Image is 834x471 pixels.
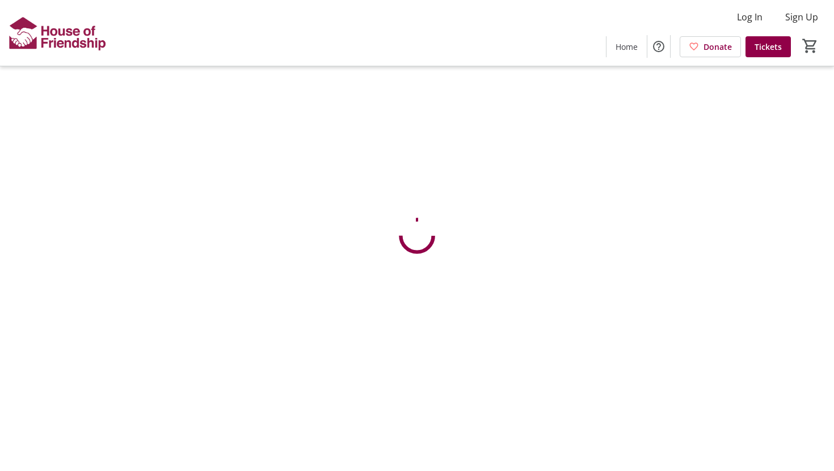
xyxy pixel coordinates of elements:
[616,41,638,53] span: Home
[680,36,741,57] a: Donate
[776,8,827,26] button: Sign Up
[737,10,763,24] span: Log In
[745,36,791,57] a: Tickets
[728,8,772,26] button: Log In
[800,36,820,56] button: Cart
[785,10,818,24] span: Sign Up
[647,35,670,58] button: Help
[704,41,732,53] span: Donate
[755,41,782,53] span: Tickets
[606,36,647,57] a: Home
[7,5,108,61] img: House of Friendship's Logo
